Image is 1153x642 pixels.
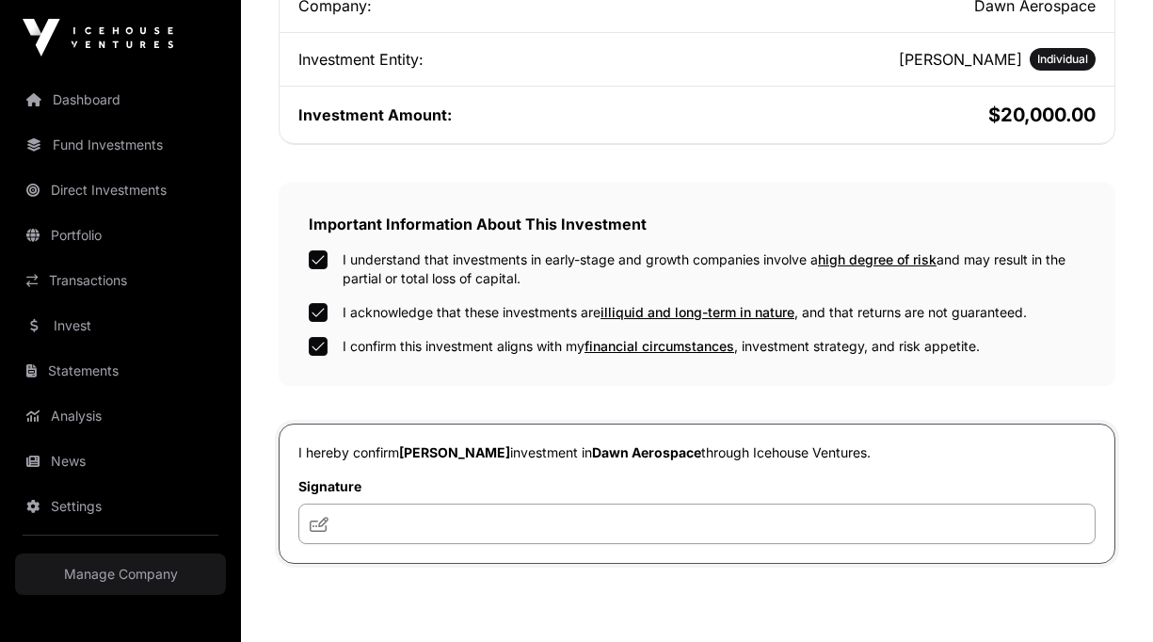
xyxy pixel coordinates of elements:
[15,215,226,256] a: Portfolio
[15,260,226,301] a: Transactions
[15,395,226,437] a: Analysis
[818,251,937,267] span: high degree of risk
[1037,52,1088,67] span: Individual
[15,486,226,527] a: Settings
[701,102,1097,128] h2: $20,000.00
[15,305,226,346] a: Invest
[15,169,226,211] a: Direct Investments
[15,124,226,166] a: Fund Investments
[585,338,734,354] span: financial circumstances
[15,441,226,482] a: News
[15,554,226,595] a: Manage Company
[592,444,701,460] span: Dawn Aerospace
[298,48,694,71] div: Investment Entity:
[343,337,980,356] label: I confirm this investment aligns with my , investment strategy, and risk appetite.
[601,304,794,320] span: illiquid and long-term in nature
[15,350,226,392] a: Statements
[309,213,1085,235] h2: Important Information About This Investment
[23,19,173,56] img: Icehouse Ventures Logo
[298,105,452,124] span: Investment Amount:
[298,443,1096,462] p: I hereby confirm investment in through Icehouse Ventures.
[399,444,510,460] span: [PERSON_NAME]
[899,48,1022,71] h2: [PERSON_NAME]
[298,477,1096,496] label: Signature
[343,303,1027,322] label: I acknowledge that these investments are , and that returns are not guaranteed.
[15,79,226,120] a: Dashboard
[343,250,1085,288] label: I understand that investments in early-stage and growth companies involve a and may result in the...
[1059,552,1153,642] iframe: Chat Widget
